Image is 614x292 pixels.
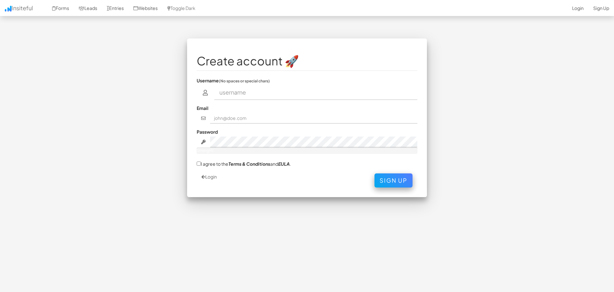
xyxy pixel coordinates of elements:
[197,54,417,67] h1: Create account 🚀
[197,129,218,135] label: Password
[374,173,413,188] button: Sign Up
[201,174,217,179] a: Login
[219,79,270,83] small: (No spaces or special chars)
[197,162,201,166] input: I agree to theTerms & ConditionsandEULA.
[214,85,418,100] input: username
[197,105,209,111] label: Email
[228,161,270,167] a: Terms & Conditions
[210,113,418,124] input: john@doe.com
[278,161,290,167] a: EULA
[5,6,12,12] img: icon.png
[197,160,291,167] label: I agree to the and .
[197,77,270,84] label: Username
